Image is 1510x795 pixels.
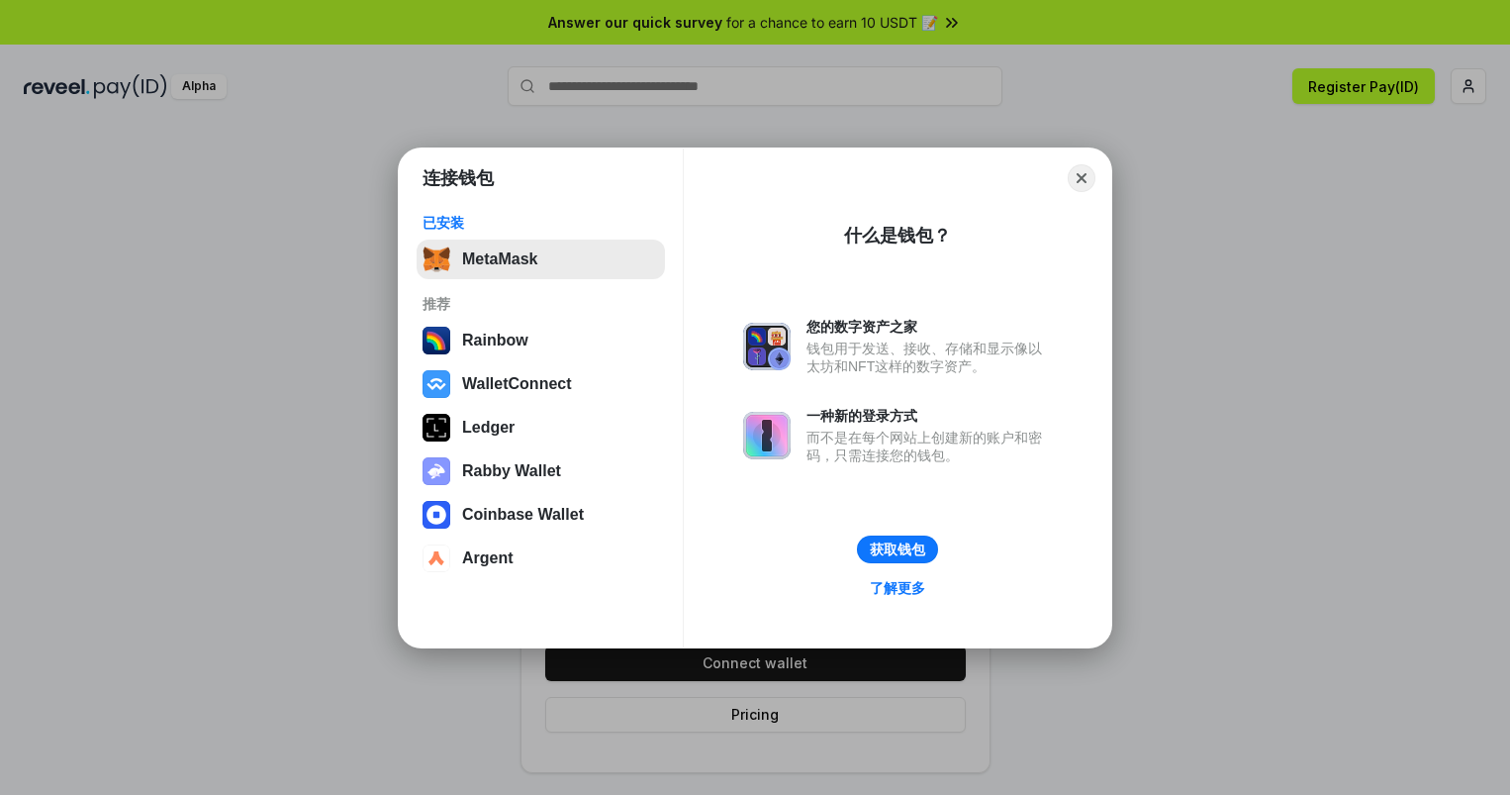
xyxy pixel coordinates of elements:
button: Coinbase Wallet [417,495,665,535]
img: svg+xml,%3Csvg%20xmlns%3D%22http%3A%2F%2Fwww.w3.org%2F2000%2Fsvg%22%20fill%3D%22none%22%20viewBox... [423,457,450,485]
h1: 连接钱包 [423,166,494,190]
div: Ledger [462,419,515,437]
a: 了解更多 [858,575,937,601]
button: Argent [417,539,665,578]
button: WalletConnect [417,364,665,404]
div: 什么是钱包？ [844,224,951,248]
button: MetaMask [417,240,665,279]
button: Ledger [417,408,665,447]
div: 您的数字资产之家 [806,318,1052,336]
div: 一种新的登录方式 [806,407,1052,425]
div: Coinbase Wallet [462,506,584,524]
img: svg+xml,%3Csvg%20width%3D%22120%22%20height%3D%22120%22%20viewBox%3D%220%200%20120%20120%22%20fil... [423,327,450,354]
button: Rainbow [417,321,665,360]
button: 获取钱包 [857,536,938,563]
button: Close [1068,164,1095,192]
div: WalletConnect [462,375,572,393]
div: MetaMask [462,250,537,268]
img: svg+xml,%3Csvg%20xmlns%3D%22http%3A%2F%2Fwww.w3.org%2F2000%2Fsvg%22%20fill%3D%22none%22%20viewBox... [743,412,791,459]
div: 获取钱包 [870,541,925,558]
img: svg+xml,%3Csvg%20xmlns%3D%22http%3A%2F%2Fwww.w3.org%2F2000%2Fsvg%22%20width%3D%2228%22%20height%3... [423,414,450,442]
div: 而不是在每个网站上创建新的账户和密码，只需连接您的钱包。 [806,429,1052,464]
div: 钱包用于发送、接收、存储和显示像以太坊和NFT这样的数字资产。 [806,340,1052,375]
img: svg+xml,%3Csvg%20xmlns%3D%22http%3A%2F%2Fwww.w3.org%2F2000%2Fsvg%22%20fill%3D%22none%22%20viewBox... [743,323,791,370]
img: svg+xml,%3Csvg%20width%3D%2228%22%20height%3D%2228%22%20viewBox%3D%220%200%2028%2028%22%20fill%3D... [423,370,450,398]
img: svg+xml,%3Csvg%20fill%3D%22none%22%20height%3D%2233%22%20viewBox%3D%220%200%2035%2033%22%20width%... [423,246,450,273]
div: Rainbow [462,332,528,349]
div: 推荐 [423,295,659,313]
div: Argent [462,549,514,567]
img: svg+xml,%3Csvg%20width%3D%2228%22%20height%3D%2228%22%20viewBox%3D%220%200%2028%2028%22%20fill%3D... [423,501,450,529]
img: svg+xml,%3Csvg%20width%3D%2228%22%20height%3D%2228%22%20viewBox%3D%220%200%2028%2028%22%20fill%3D... [423,545,450,572]
div: 已安装 [423,214,659,232]
div: Rabby Wallet [462,462,561,480]
div: 了解更多 [870,579,925,597]
button: Rabby Wallet [417,451,665,491]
